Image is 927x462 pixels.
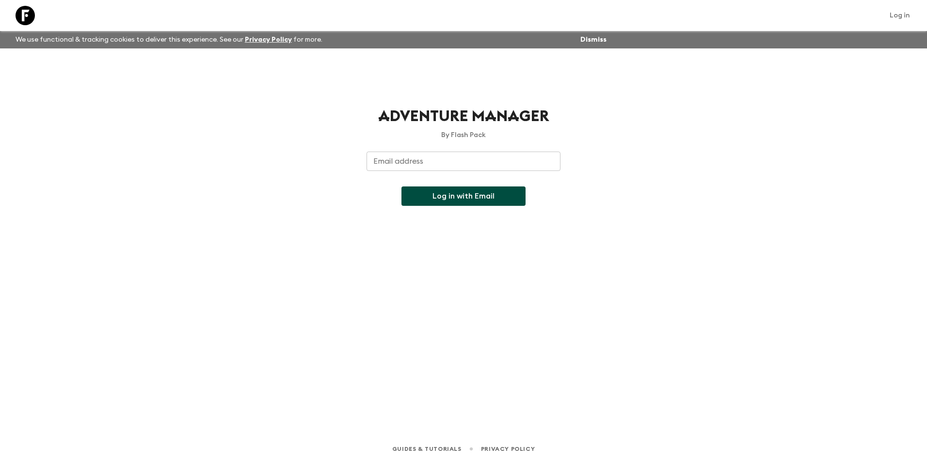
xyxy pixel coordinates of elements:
a: Privacy Policy [245,36,292,43]
p: By Flash Pack [367,130,560,140]
button: Log in with Email [401,186,526,206]
a: Privacy Policy [481,444,535,454]
a: Log in [884,9,915,22]
h1: Adventure Manager [367,107,560,126]
p: We use functional & tracking cookies to deliver this experience. See our for more. [12,31,326,48]
a: Guides & Tutorials [392,444,462,454]
button: Dismiss [578,33,609,46]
